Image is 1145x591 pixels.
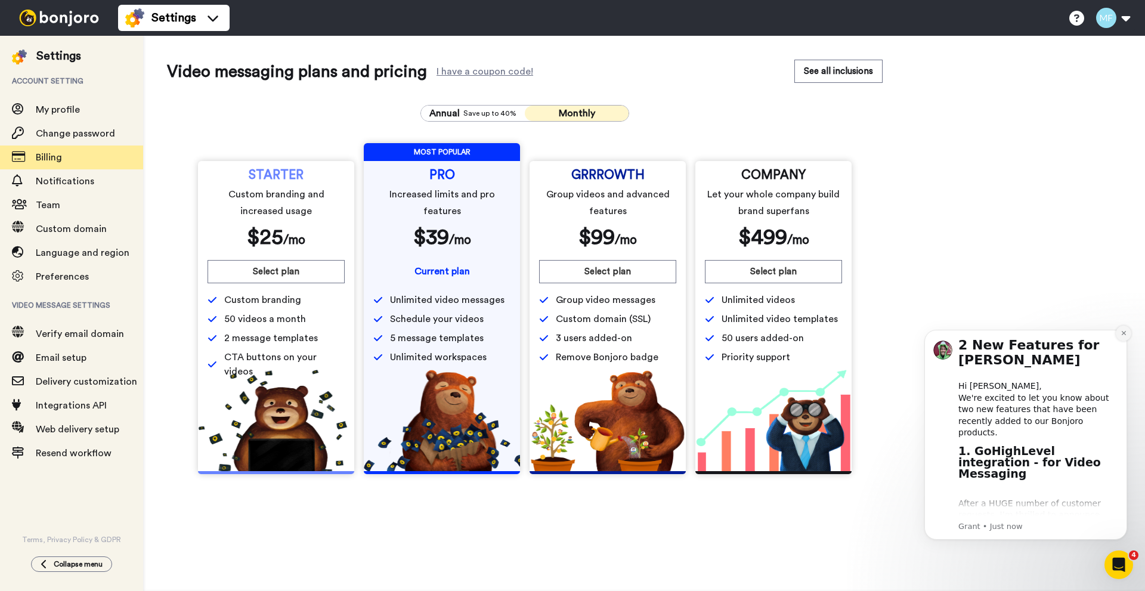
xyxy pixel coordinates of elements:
span: Unlimited videos [722,293,795,307]
span: Increased limits and pro features [376,186,509,219]
button: Select plan [208,260,345,283]
button: Select plan [539,260,676,283]
button: AnnualSave up to 40% [421,106,525,121]
span: Collapse menu [54,559,103,569]
span: Group videos and advanced features [541,186,674,219]
img: baac238c4e1197dfdb093d3ea7416ec4.png [695,370,852,471]
button: Select plan [705,260,842,283]
button: Collapse menu [31,556,112,572]
span: Unlimited video templates [722,312,838,326]
img: b5b10b7112978f982230d1107d8aada4.png [364,370,520,471]
span: 50 users added-on [722,331,804,345]
div: I have a coupon code! [437,68,533,75]
span: Current plan [414,267,470,276]
span: Delivery customization [36,377,137,386]
span: 5 message templates [390,331,484,345]
span: GRRROWTH [571,171,645,180]
span: Integrations API [36,401,107,410]
span: Verify email domain [36,329,124,339]
iframe: Intercom notifications message [906,315,1145,585]
span: Email setup [36,353,86,363]
span: $ 99 [578,227,615,248]
span: Priority support [722,350,790,364]
span: CTA buttons on your videos [224,350,345,379]
span: Billing [36,153,62,162]
span: Change password [36,129,115,138]
span: $ 499 [738,227,787,248]
span: Unlimited workspaces [390,350,487,364]
span: Let your whole company build brand superfans [707,186,840,219]
span: /mo [449,234,471,246]
span: Team [36,200,60,210]
span: Web delivery setup [36,425,119,434]
span: Monthly [559,109,595,118]
span: Annual [429,106,460,120]
span: COMPANY [741,171,806,180]
span: 2 message templates [224,331,318,345]
span: Language and region [36,248,129,258]
span: MOST POPULAR [364,143,520,161]
span: Preferences [36,272,89,281]
span: Remove Bonjoro badge [556,350,658,364]
span: Unlimited video messages [390,293,505,307]
span: Resend workflow [36,448,112,458]
img: settings-colored.svg [125,8,144,27]
span: Schedule your videos [390,312,484,326]
span: $ 25 [247,227,283,248]
span: /mo [615,234,637,246]
span: Custom branding [224,293,301,307]
span: Custom domain (SSL) [556,312,651,326]
button: Monthly [525,106,629,121]
span: /mo [787,234,809,246]
span: Video messaging plans and pricing [167,60,427,83]
img: edd2fd70e3428fe950fd299a7ba1283f.png [530,370,686,471]
span: 50 videos a month [224,312,306,326]
span: $ 39 [413,227,449,248]
img: 5112517b2a94bd7fef09f8ca13467cef.png [198,370,354,471]
span: Custom domain [36,224,107,234]
div: Settings [36,48,81,64]
span: Group video messages [556,293,655,307]
img: settings-colored.svg [12,49,27,64]
img: bj-logo-header-white.svg [14,10,104,26]
span: STARTER [249,171,304,180]
button: See all inclusions [794,60,883,83]
span: Custom branding and increased usage [210,186,343,219]
span: 4 [1129,550,1138,560]
iframe: Intercom live chat [1104,550,1133,579]
span: Save up to 40% [463,109,516,118]
span: Notifications [36,177,94,186]
span: My profile [36,105,80,115]
span: PRO [429,171,455,180]
span: /mo [283,234,305,246]
span: 3 users added-on [556,331,632,345]
span: Settings [151,10,196,26]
